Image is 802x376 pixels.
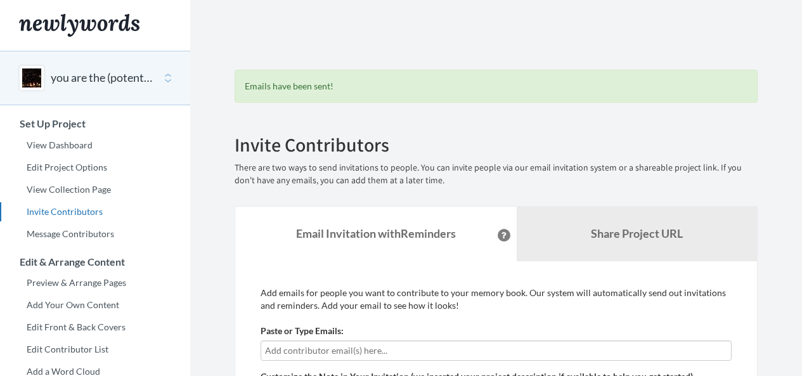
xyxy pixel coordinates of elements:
[1,256,190,268] h3: Edit & Arrange Content
[235,134,758,155] h2: Invite Contributors
[704,338,789,370] iframe: Opens a widget where you can chat to one of our agents
[261,325,344,337] label: Paste or Type Emails:
[261,287,732,312] p: Add emails for people you want to contribute to your memory book. Our system will automatically s...
[265,344,727,358] input: Add contributor email(s) here...
[235,162,758,187] p: There are two ways to send invitations to people. You can invite people via our email invitation ...
[51,70,153,86] button: you are the (potential heir
[235,70,758,103] div: Emails have been sent!
[1,118,190,129] h3: Set Up Project
[591,226,683,240] b: Share Project URL
[296,226,456,240] strong: Email Invitation with Reminders
[19,14,139,37] img: Newlywords logo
